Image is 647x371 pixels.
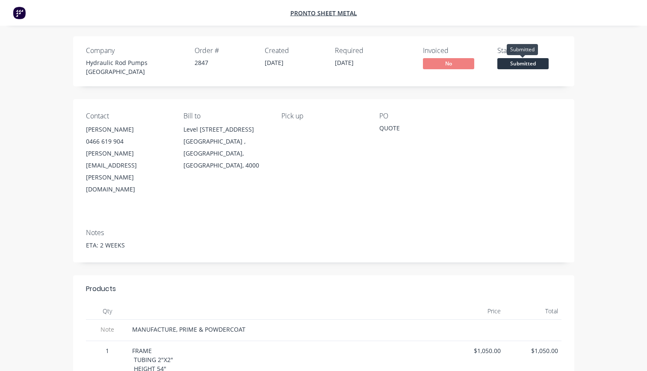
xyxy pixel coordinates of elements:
div: Hydraulic Rod Pumps [GEOGRAPHIC_DATA] [86,58,184,76]
div: Contact [86,112,170,120]
div: Level [STREET_ADDRESS][GEOGRAPHIC_DATA] , [GEOGRAPHIC_DATA], [GEOGRAPHIC_DATA], 4000 [183,124,268,171]
div: Level [STREET_ADDRESS] [183,124,268,135]
div: [PERSON_NAME] [86,124,170,135]
a: PRONTO SHEET METAL [290,9,357,17]
div: [GEOGRAPHIC_DATA] , [GEOGRAPHIC_DATA], [GEOGRAPHIC_DATA], 4000 [183,135,268,171]
div: [PERSON_NAME]0466 619 904[PERSON_NAME][EMAIL_ADDRESS][PERSON_NAME][DOMAIN_NAME] [86,124,170,195]
span: 1 [89,346,125,355]
div: Required [335,47,395,55]
div: Notes [86,229,561,237]
div: Total [504,303,561,320]
div: 2847 [195,58,254,67]
div: Invoiced [423,47,487,55]
img: Factory [13,6,26,19]
div: Products [86,284,116,294]
span: Note [89,325,125,334]
span: [DATE] [335,59,354,67]
div: Submitted [507,44,538,55]
div: Order # [195,47,254,55]
span: MANUFACTURE, PRIME & POWDERCOAT [132,325,245,333]
div: PO [379,112,464,120]
div: Pick up [281,112,366,120]
div: ETA: 2 WEEKS [86,241,561,250]
span: No [423,58,474,69]
span: $1,050.00 [508,346,558,355]
span: [DATE] [265,59,284,67]
div: Created [265,47,325,55]
div: 0466 619 904 [86,135,170,147]
div: QUOTE [379,124,464,135]
div: Status [497,47,561,55]
span: $1,050.00 [451,346,501,355]
div: [PERSON_NAME][EMAIL_ADDRESS][PERSON_NAME][DOMAIN_NAME] [86,147,170,195]
span: Submitted [497,58,549,69]
div: Price [447,303,505,320]
div: Company [86,47,184,55]
div: Qty [86,303,129,320]
div: Bill to [183,112,268,120]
